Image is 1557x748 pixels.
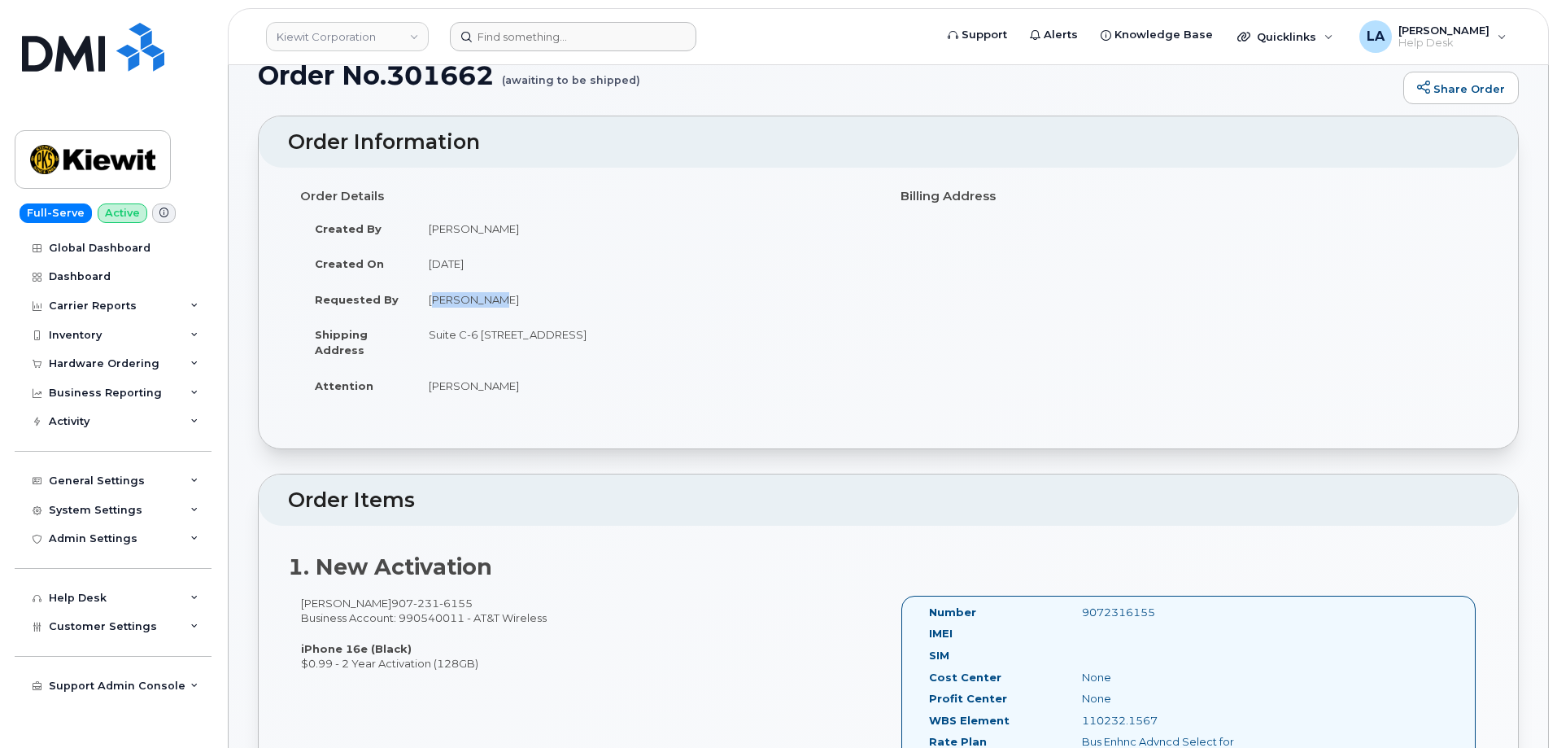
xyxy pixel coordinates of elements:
[288,489,1489,512] h2: Order Items
[391,597,473,610] span: 907
[929,691,1007,706] label: Profit Center
[288,131,1489,154] h2: Order Information
[929,670,1001,685] label: Cost Center
[1044,27,1078,43] span: Alerts
[962,27,1007,43] span: Support
[1398,24,1489,37] span: [PERSON_NAME]
[1070,713,1284,728] div: 110232.1567
[315,257,384,270] strong: Created On
[414,368,876,404] td: [PERSON_NAME]
[414,282,876,317] td: [PERSON_NAME]
[266,22,429,51] a: Kiewit Corporation
[1114,27,1213,43] span: Knowledge Base
[301,642,412,655] strong: iPhone 16e (Black)
[413,597,439,610] span: 231
[929,648,949,663] label: SIM
[1070,605,1284,620] div: 9072316155
[300,190,876,203] h4: Order Details
[1486,677,1545,736] iframe: Messenger Launcher
[929,626,953,641] label: IMEI
[502,61,640,86] small: (awaiting to be shipped)
[450,22,696,51] input: Find something...
[414,211,876,247] td: [PERSON_NAME]
[315,222,382,235] strong: Created By
[1070,670,1284,685] div: None
[1089,19,1224,51] a: Knowledge Base
[1398,37,1489,50] span: Help Desk
[288,596,888,671] div: [PERSON_NAME] Business Account: 990540011 - AT&T Wireless $0.99 - 2 Year Activation (128GB)
[1018,19,1089,51] a: Alerts
[315,328,368,357] strong: Shipping Address
[1257,30,1316,43] span: Quicklinks
[1403,72,1519,104] a: Share Order
[929,605,976,620] label: Number
[439,597,473,610] span: 6155
[414,246,876,282] td: [DATE]
[315,293,399,306] strong: Requested By
[929,713,1010,728] label: WBS Element
[1348,20,1518,53] div: Lanette Aparicio
[1070,691,1284,706] div: None
[414,317,876,367] td: Suite C-6 [STREET_ADDRESS]
[1226,20,1345,53] div: Quicklinks
[258,61,1395,90] h1: Order No.301662
[901,190,1476,203] h4: Billing Address
[288,553,492,580] strong: 1. New Activation
[1367,27,1385,46] span: LA
[936,19,1018,51] a: Support
[315,379,373,392] strong: Attention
